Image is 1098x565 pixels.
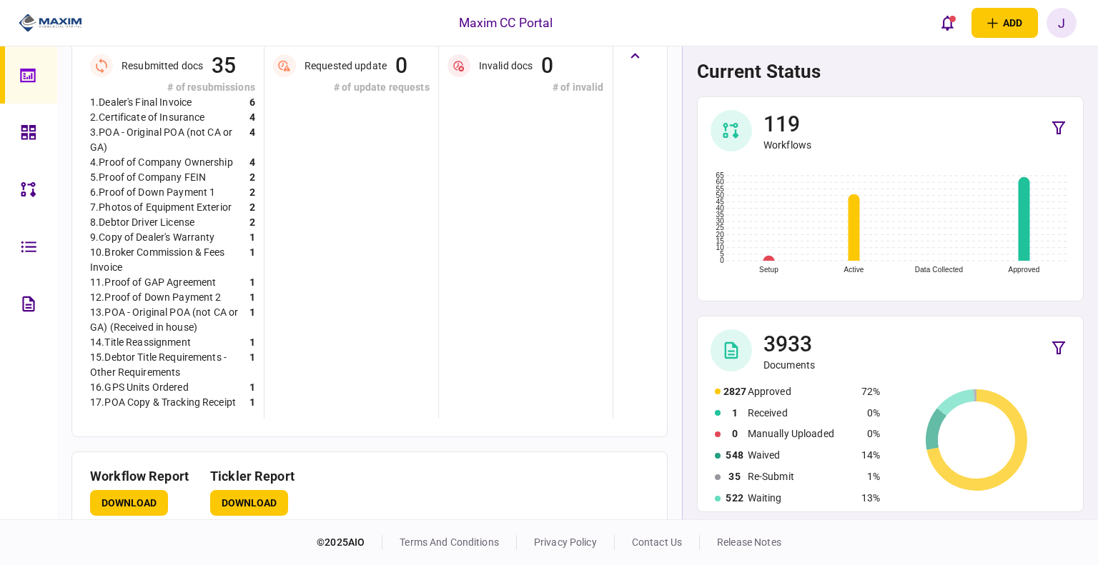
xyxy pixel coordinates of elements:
[249,155,255,170] div: 4
[716,218,724,226] text: 30
[249,185,255,200] div: 2
[249,275,255,290] div: 1
[249,215,255,230] div: 2
[479,59,533,72] div: Invalid docs
[90,215,194,230] div: 8 . Debtor Driver License
[249,125,255,155] div: 4
[716,244,724,251] text: 10
[249,290,255,305] div: 1
[723,426,746,441] div: 0
[317,535,382,550] div: © 2025 AIO
[933,8,963,38] button: open notifications list
[716,224,724,232] text: 25
[759,266,778,274] text: Setup
[90,125,249,155] div: 3 . POA - Original POA (not CA or GA)
[212,51,236,80] div: 35
[249,245,255,275] div: 1
[90,290,221,305] div: 12 . Proof of Down Payment 2
[716,231,724,239] text: 20
[19,12,82,34] img: client company logo
[861,491,880,506] div: 13%
[90,95,192,110] div: 1 . Dealer's Final Invoice
[249,350,255,380] div: 1
[716,172,724,180] text: 65
[716,204,724,212] text: 40
[90,170,206,185] div: 5 . Proof of Company FEIN
[90,200,232,215] div: 7 . Photos of Equipment Exterior
[249,335,255,350] div: 1
[447,80,604,95] div: # of invalid
[90,185,215,200] div: 6 . Proof of Down Payment 1
[697,61,1084,82] h1: current status
[90,490,168,516] button: Download
[861,384,880,399] div: 72%
[90,230,215,245] div: 9 . Copy of Dealer's Warranty
[90,380,189,395] div: 16 . GPS Units Ordered
[459,14,553,32] div: Maxim CC Portal
[305,59,387,72] div: Requested update
[723,406,746,421] div: 1
[971,8,1038,38] button: open adding identity options
[861,469,880,484] div: 1%
[723,469,746,484] div: 35
[249,110,255,125] div: 4
[716,237,724,245] text: 15
[210,490,288,516] button: Download
[400,536,499,548] a: terms and conditions
[90,80,255,95] div: # of resubmissions
[720,250,724,258] text: 5
[1008,266,1039,274] text: Approved
[90,245,249,275] div: 10 . Broker Commission & Fees Invoice
[763,330,815,359] div: 3933
[534,536,597,548] a: privacy policy
[844,266,864,274] text: Active
[763,359,815,371] div: Documents
[723,384,746,399] div: 2827
[720,257,724,265] text: 0
[861,406,880,421] div: 0%
[541,51,553,80] div: 0
[249,230,255,245] div: 1
[90,350,249,380] div: 15 . Debtor Title Requirements - Other Requirements
[723,491,746,506] div: 522
[716,198,724,206] text: 45
[748,448,856,463] div: Waived
[763,139,811,151] div: Workflows
[861,426,880,441] div: 0%
[90,110,204,125] div: 2 . Certificate of Insurance
[748,426,856,441] div: Manually Uploaded
[90,335,191,350] div: 14 . Title Reassignment
[249,170,255,185] div: 2
[90,395,236,410] div: 17 . POA Copy & Tracking Receipt
[748,491,856,506] div: Waiting
[717,536,781,548] a: release notes
[249,95,255,110] div: 6
[716,191,724,199] text: 50
[748,384,856,399] div: Approved
[90,305,249,335] div: 13 . POA - Original POA (not CA or GA) (Received in house)
[395,51,407,80] div: 0
[249,380,255,395] div: 1
[249,200,255,215] div: 2
[122,59,203,72] div: Resubmitted docs
[861,448,880,463] div: 14%
[90,470,189,483] h3: workflow report
[716,211,724,219] text: 35
[90,155,233,170] div: 4 . Proof of Company Ownership
[1047,8,1077,38] button: J
[763,110,811,139] div: 119
[723,448,746,463] div: 548
[914,266,962,274] text: Data Collected
[748,406,856,421] div: Received
[716,179,724,186] text: 60
[90,275,216,290] div: 11 . Proof of GAP Agreement
[249,395,255,410] div: 1
[249,305,255,335] div: 1
[210,470,295,483] h3: Tickler Report
[748,469,856,484] div: Re-Submit
[716,185,724,193] text: 55
[632,536,682,548] a: contact us
[273,80,430,95] div: # of update requests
